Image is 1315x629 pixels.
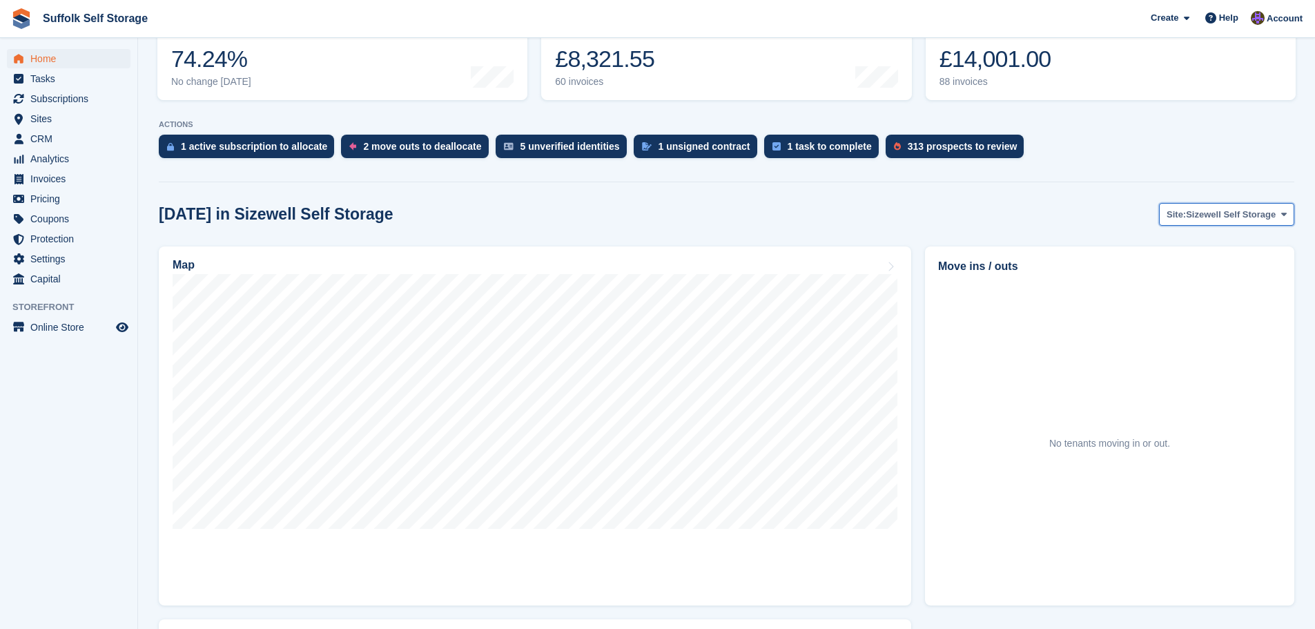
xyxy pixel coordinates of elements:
[30,69,113,88] span: Tasks
[894,142,901,151] img: prospect-51fa495bee0391a8d652442698ab0144808aea92771e9ea1ae160a38d050c398.svg
[30,49,113,68] span: Home
[159,135,341,165] a: 1 active subscription to allocate
[30,209,113,229] span: Coupons
[659,141,750,152] div: 1 unsigned contract
[7,49,130,68] a: menu
[7,249,130,269] a: menu
[30,189,113,209] span: Pricing
[173,259,195,271] h2: Map
[7,189,130,209] a: menu
[541,12,911,100] a: Month-to-date sales £8,321.55 60 invoices
[114,319,130,336] a: Preview store
[30,149,113,168] span: Analytics
[12,300,137,314] span: Storefront
[7,169,130,188] a: menu
[788,141,872,152] div: 1 task to complete
[37,7,153,30] a: Suffolk Self Storage
[1219,11,1238,25] span: Help
[634,135,764,165] a: 1 unsigned contract
[30,229,113,249] span: Protection
[349,142,356,151] img: move_outs_to_deallocate_icon-f764333ba52eb49d3ac5e1228854f67142a1ed5810a6f6cc68b1a99e826820c5.svg
[1186,208,1276,222] span: Sizewell Self Storage
[7,318,130,337] a: menu
[938,258,1281,275] h2: Move ins / outs
[1167,208,1186,222] span: Site:
[642,142,652,151] img: contract_signature_icon-13c848040528278c33f63329250d36e43548de30e8caae1d1a13099fd9432cc5.svg
[30,169,113,188] span: Invoices
[504,142,514,151] img: verify_identity-adf6edd0f0f0b5bbfe63781bf79b02c33cf7c696d77639b501bdc392416b5a36.svg
[908,141,1017,152] div: 313 prospects to review
[886,135,1031,165] a: 313 prospects to review
[7,269,130,289] a: menu
[30,318,113,337] span: Online Store
[30,249,113,269] span: Settings
[7,89,130,108] a: menu
[181,141,327,152] div: 1 active subscription to allocate
[520,141,620,152] div: 5 unverified identities
[30,109,113,128] span: Sites
[30,89,113,108] span: Subscriptions
[157,12,527,100] a: Occupancy 74.24% No change [DATE]
[363,141,481,152] div: 2 move outs to deallocate
[764,135,886,165] a: 1 task to complete
[1049,436,1170,451] div: No tenants moving in or out.
[926,12,1296,100] a: Awaiting payment £14,001.00 88 invoices
[171,45,251,73] div: 74.24%
[7,69,130,88] a: menu
[30,129,113,148] span: CRM
[7,209,130,229] a: menu
[1159,203,1294,226] button: Site: Sizewell Self Storage
[30,269,113,289] span: Capital
[7,109,130,128] a: menu
[939,76,1051,88] div: 88 invoices
[7,129,130,148] a: menu
[939,45,1051,73] div: £14,001.00
[772,142,781,151] img: task-75834270c22a3079a89374b754ae025e5fb1db73e45f91037f5363f120a921f8.svg
[159,205,393,224] h2: [DATE] in Sizewell Self Storage
[555,45,658,73] div: £8,321.55
[1151,11,1178,25] span: Create
[341,135,495,165] a: 2 move outs to deallocate
[1267,12,1303,26] span: Account
[167,142,174,151] img: active_subscription_to_allocate_icon-d502201f5373d7db506a760aba3b589e785aa758c864c3986d89f69b8ff3...
[7,149,130,168] a: menu
[496,135,634,165] a: 5 unverified identities
[171,76,251,88] div: No change [DATE]
[7,229,130,249] a: menu
[11,8,32,29] img: stora-icon-8386f47178a22dfd0bd8f6a31ec36ba5ce8667c1dd55bd0f319d3a0aa187defe.svg
[159,120,1294,129] p: ACTIONS
[1251,11,1265,25] img: Emma
[159,246,911,606] a: Map
[555,76,658,88] div: 60 invoices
